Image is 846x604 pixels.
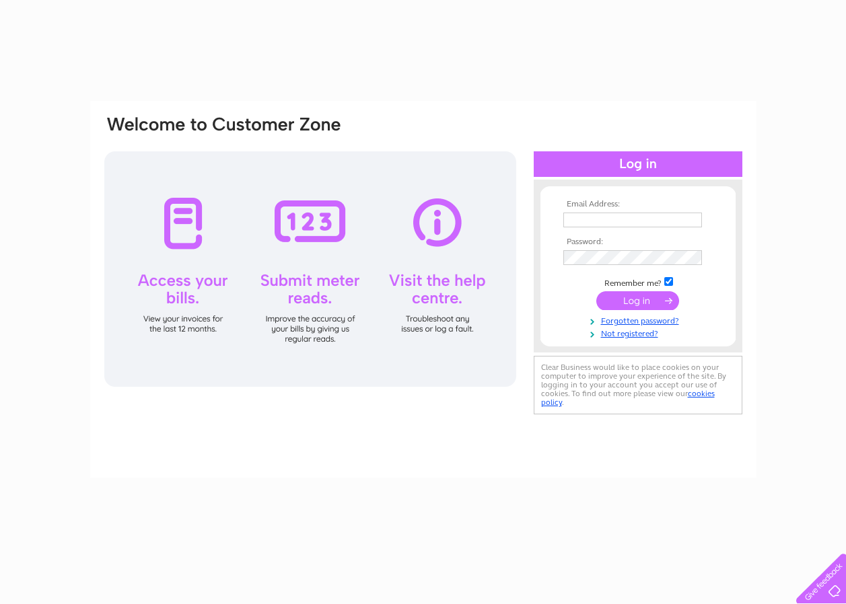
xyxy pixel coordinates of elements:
[563,313,716,326] a: Forgotten password?
[560,275,716,289] td: Remember me?
[560,200,716,209] th: Email Address:
[596,291,679,310] input: Submit
[563,326,716,339] a: Not registered?
[534,356,742,414] div: Clear Business would like to place cookies on your computer to improve your experience of the sit...
[560,237,716,247] th: Password:
[541,389,715,407] a: cookies policy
